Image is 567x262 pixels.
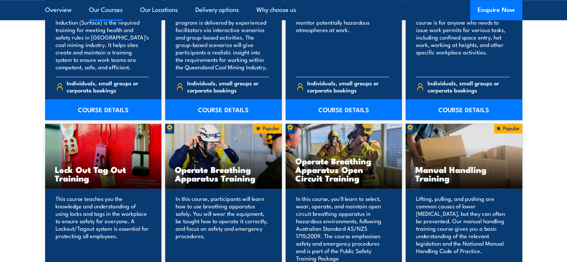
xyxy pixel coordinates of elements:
p: This course is for people who need to monitor potentially hazardous atmospheres at work. [296,11,390,71]
h3: Operate Breathing Apparatus Training [175,165,272,182]
p: Our nationally accredited training course is for anyone who needs to issue work permits for vario... [416,11,510,71]
a: COURSE DETAILS [165,99,282,120]
p: Lifting, pulling, and pushing are common causes of lower [MEDICAL_DATA], but they can often be pr... [416,195,510,262]
a: COURSE DETAILS [286,99,402,120]
a: COURSE DETAILS [406,99,522,120]
a: COURSE DETAILS [45,99,162,120]
h3: Lock Out Tag Out Training [55,165,152,182]
p: This course teaches you the knowledge and understanding of using locks and tags in the workplace ... [56,195,149,262]
span: Individuals, small groups or corporate bookings [187,79,269,94]
span: Individuals, small groups or corporate bookings [428,79,510,94]
span: Individuals, small groups or corporate bookings [307,79,389,94]
p: The Standard 11 Surface refresher program is delivered by experienced facilitators via interactiv... [176,11,269,71]
p: The Standard 11 Generic Coal Mine Induction (Surface) is the required training for meeting health... [56,11,149,71]
p: In this course, participants will learn how to use breathing apparatus safely. You will wear the ... [176,195,269,262]
span: Individuals, small groups or corporate bookings [67,79,149,94]
h3: Manual Handling Training [415,165,513,182]
h3: Operate Breathing Apparatus Open Circuit Training [295,157,393,182]
p: In this course, you'll learn to select, wear, operate, and maintain open circuit breathing appara... [296,195,390,262]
